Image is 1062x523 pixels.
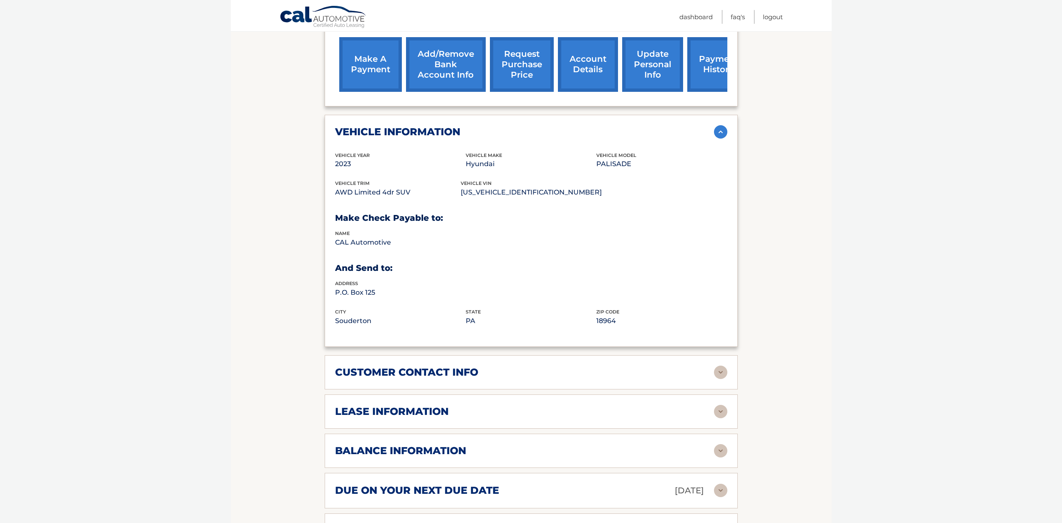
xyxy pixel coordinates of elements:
[335,484,499,497] h2: due on your next due date
[280,5,367,30] a: Cal Automotive
[466,158,596,170] p: Hyundai
[335,126,460,138] h2: vehicle information
[714,444,727,457] img: accordion-rest.svg
[714,366,727,379] img: accordion-rest.svg
[731,10,745,24] a: FAQ's
[335,263,727,273] h3: And Send to:
[596,315,727,327] p: 18964
[714,125,727,139] img: accordion-active.svg
[466,315,596,327] p: PA
[335,366,478,379] h2: customer contact info
[679,10,713,24] a: Dashboard
[335,187,461,198] p: AWD Limited 4dr SUV
[335,158,466,170] p: 2023
[335,287,466,298] p: P.O. Box 125
[335,445,466,457] h2: balance information
[596,309,619,315] span: zip code
[714,405,727,418] img: accordion-rest.svg
[490,37,554,92] a: request purchase price
[335,180,370,186] span: vehicle trim
[335,405,449,418] h2: lease information
[335,237,466,248] p: CAL Automotive
[687,37,750,92] a: payment history
[406,37,486,92] a: Add/Remove bank account info
[461,180,492,186] span: vehicle vin
[461,187,602,198] p: [US_VEHICLE_IDENTIFICATION_NUMBER]
[622,37,683,92] a: update personal info
[714,484,727,497] img: accordion-rest.svg
[466,152,502,158] span: vehicle make
[335,315,466,327] p: Souderton
[466,309,481,315] span: state
[675,483,704,498] p: [DATE]
[339,37,402,92] a: make a payment
[763,10,783,24] a: Logout
[335,213,727,223] h3: Make Check Payable to:
[596,158,727,170] p: PALISADE
[335,152,370,158] span: vehicle Year
[596,152,636,158] span: vehicle model
[558,37,618,92] a: account details
[335,230,350,236] span: name
[335,280,358,286] span: address
[335,309,346,315] span: city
